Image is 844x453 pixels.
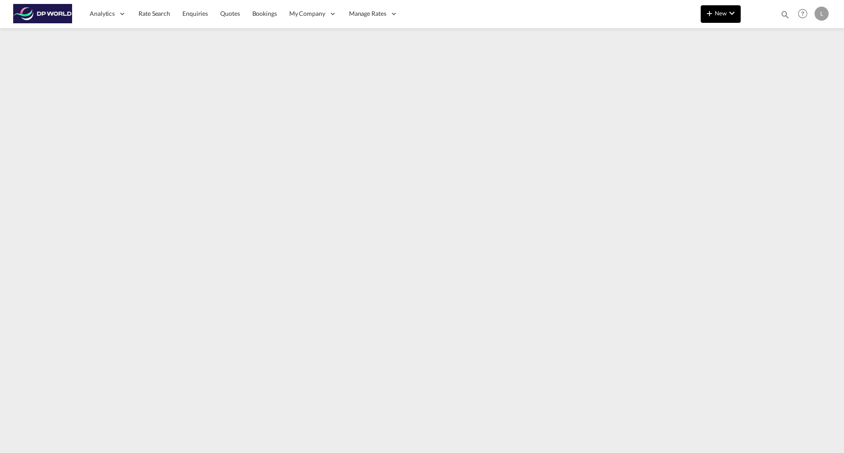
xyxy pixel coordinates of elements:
[252,10,277,17] span: Bookings
[289,9,325,18] span: My Company
[727,8,737,18] md-icon: icon-chevron-down
[815,7,829,21] div: L
[701,5,741,23] button: icon-plus 400-fgNewicon-chevron-down
[138,10,170,17] span: Rate Search
[220,10,240,17] span: Quotes
[780,10,790,19] md-icon: icon-magnify
[795,6,810,21] span: Help
[780,10,790,23] div: icon-magnify
[704,10,737,17] span: New
[182,10,208,17] span: Enquiries
[90,9,115,18] span: Analytics
[704,8,715,18] md-icon: icon-plus 400-fg
[13,4,73,24] img: c08ca190194411f088ed0f3ba295208c.png
[795,6,815,22] div: Help
[349,9,386,18] span: Manage Rates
